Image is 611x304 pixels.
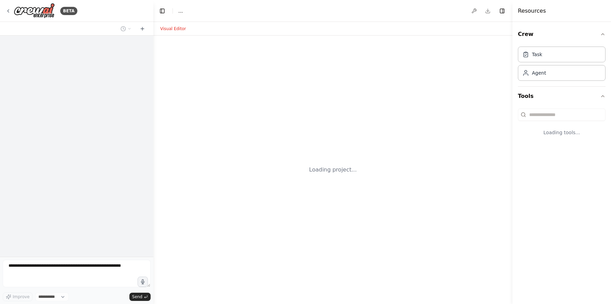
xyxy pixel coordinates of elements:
[518,106,606,147] div: Tools
[518,87,606,106] button: Tools
[518,7,546,15] h4: Resources
[132,294,142,300] span: Send
[518,124,606,141] div: Loading tools...
[518,25,606,44] button: Crew
[178,8,183,14] span: ...
[129,293,151,301] button: Send
[178,8,183,14] nav: breadcrumb
[118,25,134,33] button: Switch to previous chat
[518,44,606,86] div: Crew
[13,294,29,300] span: Improve
[14,3,55,18] img: Logo
[157,6,167,16] button: Hide left sidebar
[156,25,190,33] button: Visual Editor
[532,51,542,58] div: Task
[309,166,357,174] div: Loading project...
[137,25,148,33] button: Start a new chat
[497,6,507,16] button: Hide right sidebar
[532,69,546,76] div: Agent
[3,292,33,301] button: Improve
[138,277,148,287] button: Click to speak your automation idea
[60,7,77,15] div: BETA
